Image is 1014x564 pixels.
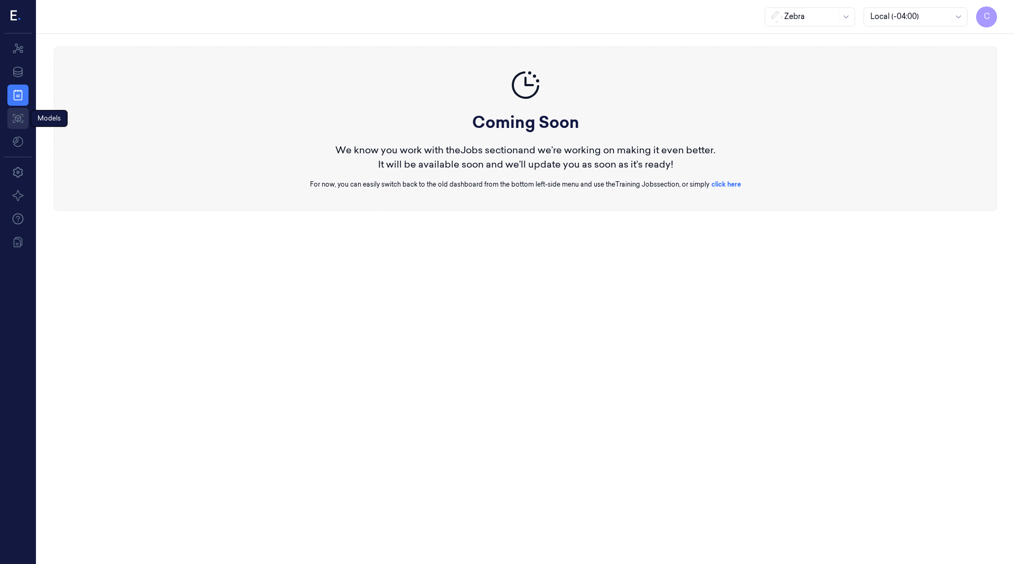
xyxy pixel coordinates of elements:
[711,180,741,188] a: click here
[310,157,741,171] div: It will be available soon and we’ll update you as soon as it’s ready!
[310,110,741,134] div: Coming Soon
[310,180,741,189] div: For now, you can easily switch back to the old dashboard from the bottom left-side menu and use t...
[310,143,741,157] div: We know you work with the Jobs section and we’re working on making it even better.
[31,110,68,127] div: Models
[976,6,997,27] button: C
